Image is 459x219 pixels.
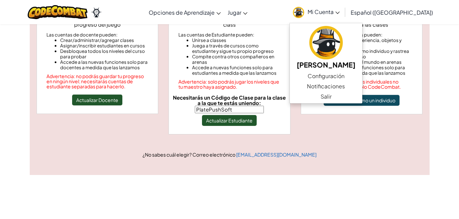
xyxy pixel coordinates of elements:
[297,59,355,70] h5: [PERSON_NAME]
[324,59,413,65] li: Compite contra el mundo en arenas
[172,16,287,27] p: Let me join classes but not play outside of class
[324,65,413,76] li: Accede a nuevas funciones solo para individuos a medida que las lanzamos
[324,48,413,59] li: Juega el juego como individuo y rastrea tu propio progreso
[290,25,362,71] a: [PERSON_NAME]
[202,115,257,126] button: Actualizar Estudiante
[309,26,343,59] img: avatar
[72,94,122,105] button: Actualizar Docente
[236,151,316,158] a: [EMAIL_ADDRESS][DOMAIN_NAME]
[351,9,433,16] span: Español ([GEOGRAPHIC_DATA])
[91,7,102,17] img: Ozaria
[46,32,149,38] div: Las cuentas de docente pueden:
[60,59,149,70] li: Accede a las nuevas funciones solo para docentes a medida que las lanzamos
[178,32,281,38] div: Las cuentas de Estudiante pueden:
[145,3,224,21] a: Opciones de Aprendizaje
[178,79,281,89] div: Advertencia: solo podrás jugar los niveles que tu maestro haya asignado.
[173,94,286,106] span: Necesitarás un Código de Clase para la clase a la que te estás uniendo:
[308,8,340,15] span: Mi Cuenta
[290,71,362,81] a: Configuración
[40,16,156,27] p: Déjame crear clases pero sin guardar el progreso del juego
[195,106,264,113] input: Necesitarás un Código de Clase para la clase a la que te estás uniendo:
[60,48,149,59] li: Desbloquea todos los niveles del curso para probar
[224,3,251,21] a: Jugar
[347,3,436,21] a: Español ([GEOGRAPHIC_DATA])
[307,82,345,90] span: Notificaciones
[293,7,304,18] img: avatar
[143,151,236,158] span: ¿No sabes cuál elegir? Correo electrónico
[60,38,149,43] li: Crear/administrar/agregar clases
[60,43,149,48] li: Asignar/inscribir estudiantes en cursos
[290,91,362,102] a: Salir
[192,65,281,76] li: Accede a nuevas funciones solo para estudiantes a medida que las lanzamos
[289,1,343,23] a: Mi Cuenta
[192,54,281,65] li: Compite contra otros compañeros en arenas
[324,38,413,48] li: Gana gemas, experiencia, objetos y héroes
[228,9,241,16] span: Jugar
[192,38,281,43] li: Unirse a classes
[149,9,215,16] span: Opciones de Aprendizaje
[46,74,149,89] div: Advertencia: no podrás guardar tu progreso en ningún nivel; necesitarás cuentas de estudiante sep...
[290,81,362,91] a: Notificaciones
[192,43,281,54] li: Juega a través de cursos como estudiante y sigue tu propio progreso
[28,5,87,19] img: CodeCombat logo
